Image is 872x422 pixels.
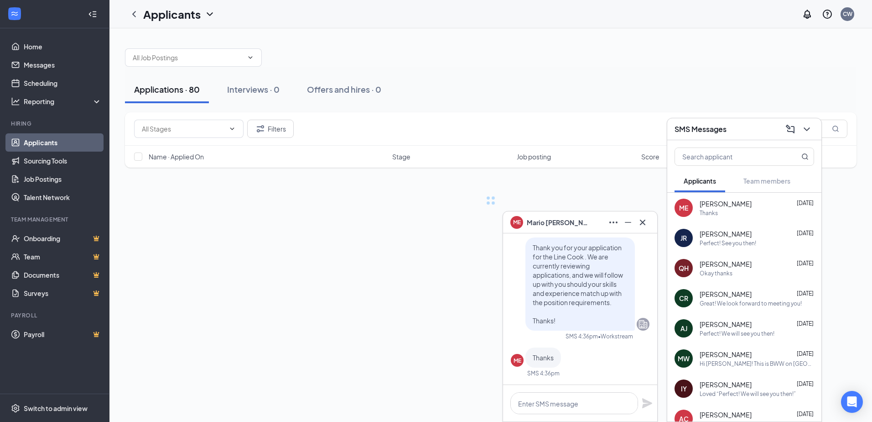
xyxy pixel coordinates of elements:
span: [PERSON_NAME] [700,410,752,419]
span: [PERSON_NAME] [700,380,752,389]
span: [DATE] [797,230,814,237]
span: Mario [PERSON_NAME] [527,217,591,227]
svg: ChevronDown [228,125,236,132]
button: Minimize [621,215,635,230]
a: Messages [24,56,102,74]
div: Hiring [11,120,100,127]
span: [DATE] [797,350,814,357]
div: Loved “Perfect! We will see you then!” [700,390,796,398]
span: [PERSON_NAME] [700,199,752,208]
input: All Job Postings [133,53,243,63]
svg: Filter [255,123,266,134]
input: Search applicant [675,148,783,165]
span: [PERSON_NAME] [700,259,752,269]
span: [DATE] [797,320,814,327]
div: SMS 4:36pm [527,369,560,377]
div: Team Management [11,216,100,223]
div: Reporting [24,97,102,106]
span: Job posting [517,152,551,161]
a: OnboardingCrown [24,229,102,248]
svg: Plane [642,398,653,409]
div: JR [680,233,687,243]
div: IY [681,384,687,393]
span: Team members [743,177,790,185]
svg: ChevronDown [247,54,254,61]
div: Thanks [700,209,718,217]
svg: MagnifyingGlass [832,125,839,132]
svg: Minimize [623,217,633,228]
div: SMS 4:36pm [566,332,598,340]
span: Stage [392,152,410,161]
h3: SMS Messages [675,124,727,134]
a: Home [24,37,102,56]
button: Cross [635,215,650,230]
span: Thank you for your application for the Line Cook . We are currently reviewing applications, and w... [533,243,623,325]
span: [DATE] [797,411,814,417]
span: Name · Applied On [149,152,204,161]
button: ComposeMessage [783,122,798,137]
div: Open Intercom Messenger [841,391,863,413]
svg: ChevronLeft [129,9,140,20]
div: Switch to admin view [24,404,88,413]
div: ME [514,357,521,364]
a: SurveysCrown [24,284,102,302]
div: ME [679,203,688,212]
a: Applicants [24,133,102,152]
svg: WorkstreamLogo [10,9,19,18]
div: Okay thanks [700,269,732,277]
a: PayrollCrown [24,325,102,343]
div: CW [843,10,852,18]
div: CR [679,294,688,303]
svg: ChevronDown [801,124,812,135]
div: AJ [680,324,687,333]
div: Offers and hires · 0 [307,84,381,95]
h1: Applicants [143,6,201,22]
div: QH [679,264,689,273]
span: Applicants [684,177,716,185]
a: Scheduling [24,74,102,92]
div: Perfect! See you then! [700,239,756,247]
div: MW [678,354,690,363]
div: Applications · 80 [134,84,200,95]
button: ChevronDown [799,122,814,137]
span: [PERSON_NAME] [700,229,752,238]
a: Sourcing Tools [24,152,102,170]
span: Score [641,152,659,161]
div: Perfect! We will see you then! [700,330,774,338]
button: Ellipses [606,215,621,230]
svg: Cross [637,217,648,228]
svg: MagnifyingGlass [801,153,809,160]
span: Thanks [533,353,554,362]
div: Payroll [11,311,100,319]
div: Great! We look forward to meeting you! [700,300,802,307]
svg: QuestionInfo [822,9,833,20]
span: [DATE] [797,290,814,297]
svg: Settings [11,404,20,413]
a: Job Postings [24,170,102,188]
a: TeamCrown [24,248,102,266]
a: DocumentsCrown [24,266,102,284]
span: • Workstream [598,332,633,340]
input: All Stages [142,124,225,134]
span: [DATE] [797,380,814,387]
a: Talent Network [24,188,102,206]
svg: Notifications [802,9,813,20]
button: Filter Filters [247,120,294,138]
span: [DATE] [797,260,814,267]
svg: Collapse [88,10,97,19]
span: [PERSON_NAME] [700,320,752,329]
svg: Company [638,319,649,330]
svg: ComposeMessage [785,124,796,135]
svg: Ellipses [608,217,619,228]
div: Hi [PERSON_NAME]! This is BWW on [GEOGRAPHIC_DATA]. If you are still interested in the serving po... [700,360,814,368]
span: [PERSON_NAME] [700,350,752,359]
span: [DATE] [797,200,814,206]
svg: Analysis [11,97,20,106]
div: Interviews · 0 [227,84,280,95]
svg: ChevronDown [204,9,215,20]
span: [PERSON_NAME] [700,290,752,299]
